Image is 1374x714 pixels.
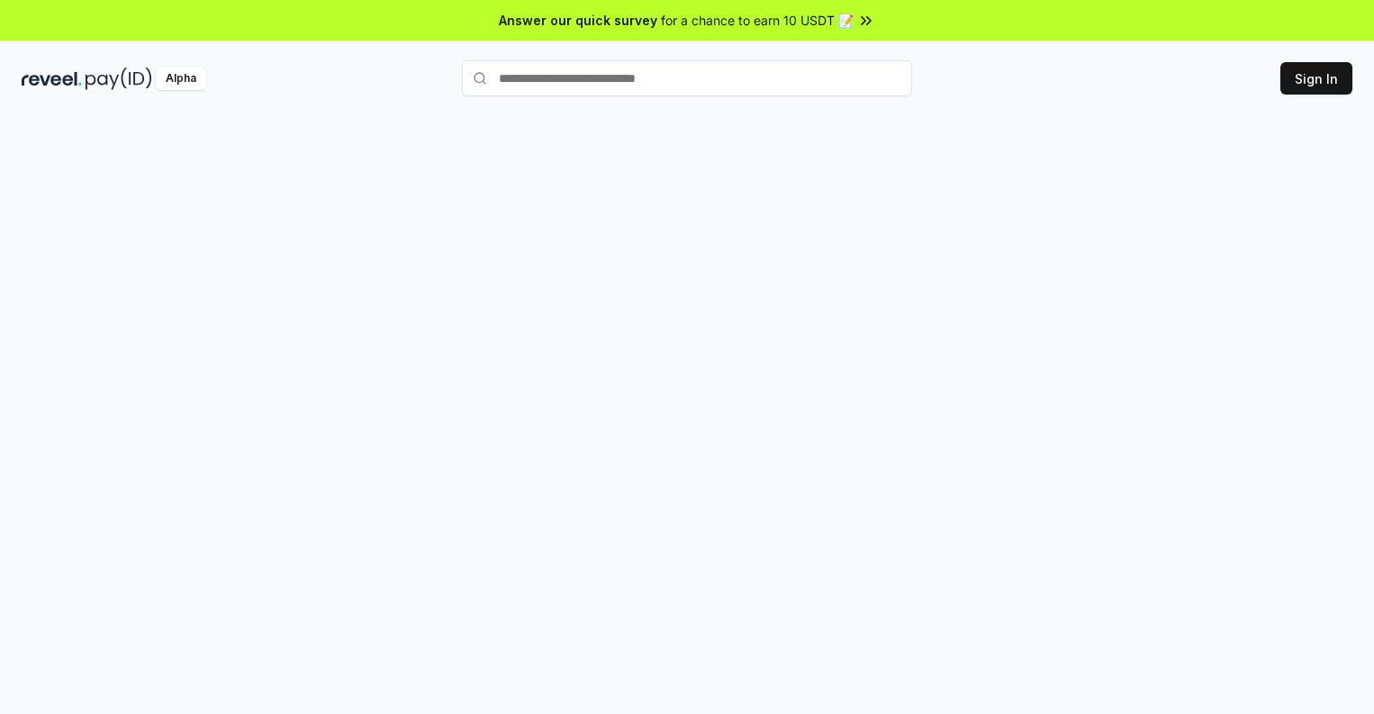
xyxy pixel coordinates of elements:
[22,68,82,90] img: reveel_dark
[156,68,206,90] div: Alpha
[1280,62,1352,95] button: Sign In
[499,11,657,30] span: Answer our quick survey
[661,11,854,30] span: for a chance to earn 10 USDT 📝
[86,68,152,90] img: pay_id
